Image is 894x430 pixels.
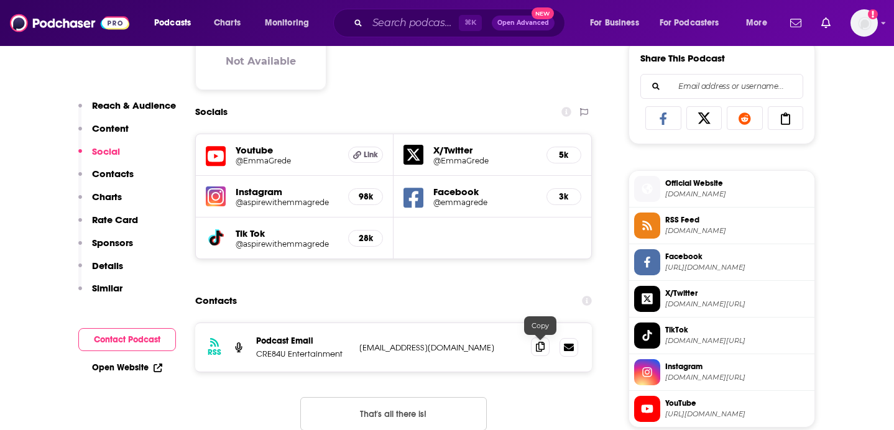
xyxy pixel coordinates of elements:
[236,186,338,198] h5: Instagram
[850,9,878,37] span: Logged in as megcassidy
[236,156,338,165] a: @EmmaGrede
[265,14,309,32] span: Monitoring
[256,13,325,33] button: open menu
[78,260,123,283] button: Details
[727,106,763,130] a: Share on Reddit
[665,288,809,299] span: X/Twitter
[634,249,809,275] a: Facebook[URL][DOMAIN_NAME]
[78,99,176,122] button: Reach & Audience
[746,14,767,32] span: More
[850,9,878,37] img: User Profile
[367,13,459,33] input: Search podcasts, credits, & more...
[850,9,878,37] button: Show profile menu
[665,178,809,189] span: Official Website
[557,150,571,160] h5: 5k
[92,260,123,272] p: Details
[532,7,554,19] span: New
[665,324,809,336] span: TikTok
[590,14,639,32] span: For Business
[651,75,793,98] input: Email address or username...
[92,214,138,226] p: Rate Card
[634,213,809,239] a: RSS Feed[DOMAIN_NAME]
[433,198,537,207] a: @emmagrede
[78,145,120,168] button: Social
[557,191,571,202] h5: 3k
[92,122,129,134] p: Content
[640,52,725,64] h3: Share This Podcast
[634,396,809,422] a: YouTube[URL][DOMAIN_NAME]
[634,322,809,349] a: TikTok[DOMAIN_NAME][URL]
[665,398,809,409] span: YouTube
[154,14,191,32] span: Podcasts
[660,14,719,32] span: For Podcasters
[737,13,783,33] button: open menu
[195,289,237,313] h2: Contacts
[524,316,556,335] div: Copy
[236,239,338,249] a: @aspirewithemmagrede
[665,409,809,419] span: https://www.youtube.com/@EmmaGrede
[492,16,555,30] button: Open AdvancedNew
[226,55,296,67] h3: Not Available
[78,328,176,351] button: Contact Podcast
[686,106,722,130] a: Share on X/Twitter
[10,11,129,35] img: Podchaser - Follow, Share and Rate Podcasts
[665,214,809,226] span: RSS Feed
[433,186,537,198] h5: Facebook
[78,282,122,305] button: Similar
[208,347,221,357] h3: RSS
[634,176,809,202] a: Official Website[DOMAIN_NAME]
[345,9,577,37] div: Search podcasts, credits, & more...
[206,13,248,33] a: Charts
[634,359,809,385] a: Instagram[DOMAIN_NAME][URL]
[665,251,809,262] span: Facebook
[195,100,228,124] h2: Socials
[665,190,809,199] span: emmagrede.me
[785,12,806,34] a: Show notifications dropdown
[640,74,803,99] div: Search followers
[92,282,122,294] p: Similar
[459,15,482,31] span: ⌘ K
[359,342,521,353] p: [EMAIL_ADDRESS][DOMAIN_NAME]
[236,198,338,207] a: @aspirewithemmagrede
[214,14,241,32] span: Charts
[256,336,349,346] p: Podcast Email
[206,186,226,206] img: iconImage
[92,237,133,249] p: Sponsors
[768,106,804,130] a: Copy Link
[78,191,122,214] button: Charts
[433,156,537,165] a: @EmmaGrede
[145,13,207,33] button: open menu
[78,214,138,237] button: Rate Card
[236,227,338,239] h5: Tik Tok
[665,373,809,382] span: instagram.com/aspirewithemmagrede
[78,122,129,145] button: Content
[92,99,176,111] p: Reach & Audience
[92,145,120,157] p: Social
[581,13,655,33] button: open menu
[665,263,809,272] span: https://www.facebook.com/emmagrede
[256,349,349,359] p: CRE84U Entertainment
[665,361,809,372] span: Instagram
[645,106,681,130] a: Share on Facebook
[634,286,809,312] a: X/Twitter[DOMAIN_NAME][URL]
[652,13,737,33] button: open menu
[359,191,372,202] h5: 98k
[78,168,134,191] button: Contacts
[364,150,378,160] span: Link
[816,12,836,34] a: Show notifications dropdown
[665,300,809,309] span: twitter.com/EmmaGrede
[868,9,878,19] svg: Add a profile image
[433,144,537,156] h5: X/Twitter
[497,20,549,26] span: Open Advanced
[359,233,372,244] h5: 28k
[92,168,134,180] p: Contacts
[665,336,809,345] span: tiktok.com/@aspirewithemmagrede
[78,237,133,260] button: Sponsors
[665,226,809,236] span: feeds.megaphone.fm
